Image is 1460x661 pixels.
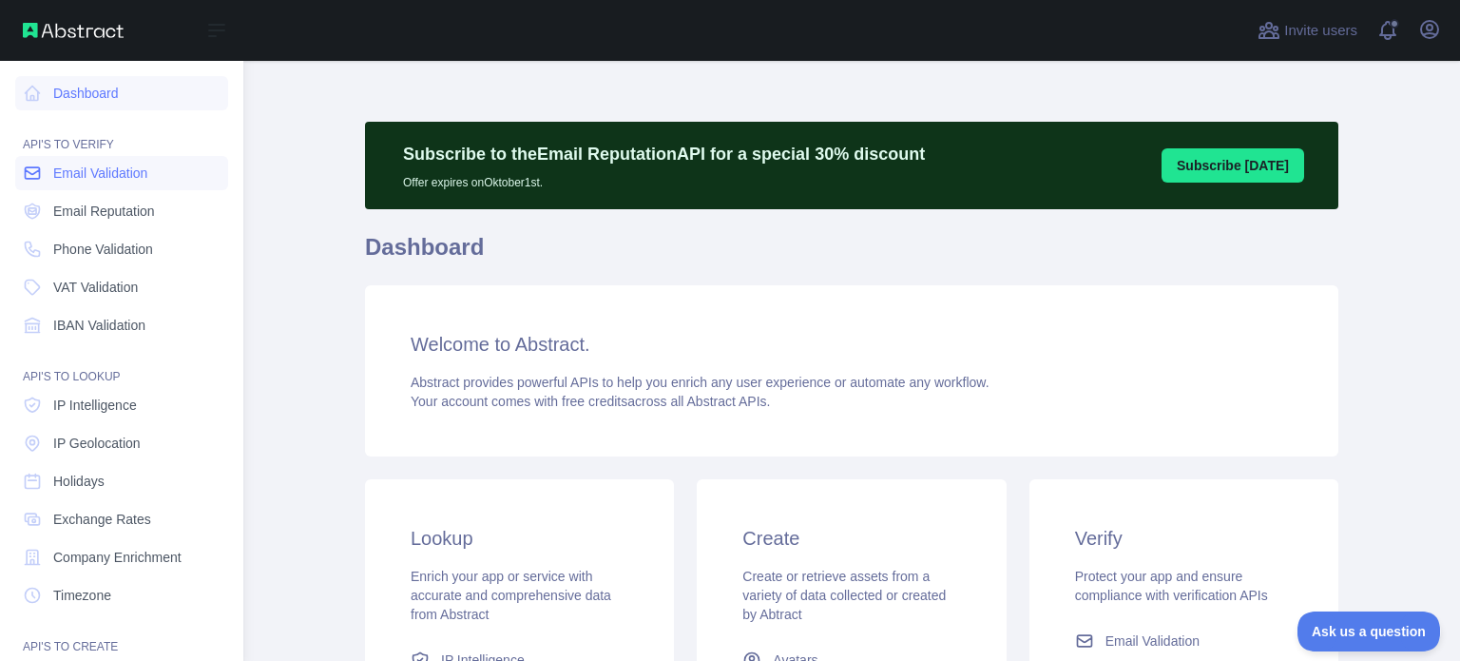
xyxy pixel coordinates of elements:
button: Subscribe [DATE] [1162,148,1304,183]
span: Invite users [1284,20,1357,42]
h3: Verify [1075,525,1293,552]
a: VAT Validation [15,270,228,304]
p: Subscribe to the Email Reputation API for a special 30 % discount [403,141,925,167]
a: Exchange Rates [15,502,228,536]
span: Enrich your app or service with accurate and comprehensive data from Abstract [411,569,611,622]
h1: Dashboard [365,232,1338,278]
span: Protect your app and ensure compliance with verification APIs [1075,569,1268,603]
div: API'S TO LOOKUP [15,346,228,384]
a: Email Validation [1067,624,1300,658]
h3: Welcome to Abstract. [411,331,1293,358]
span: Email Reputation [53,202,155,221]
a: Company Enrichment [15,540,228,574]
a: Email Validation [15,156,228,190]
span: free credits [562,394,627,409]
span: IBAN Validation [53,316,145,335]
img: Abstract API [23,23,124,38]
span: IP Geolocation [53,434,141,453]
a: IP Intelligence [15,388,228,422]
a: Timezone [15,578,228,612]
span: Company Enrichment [53,548,182,567]
a: IBAN Validation [15,308,228,342]
p: Offer expires on Oktober 1st. [403,167,925,190]
button: Invite users [1254,15,1361,46]
div: API'S TO VERIFY [15,114,228,152]
span: Your account comes with across all Abstract APIs. [411,394,770,409]
a: Email Reputation [15,194,228,228]
span: Phone Validation [53,240,153,259]
a: IP Geolocation [15,426,228,460]
span: Create or retrieve assets from a variety of data collected or created by Abtract [742,569,946,622]
a: Holidays [15,464,228,498]
span: VAT Validation [53,278,138,297]
span: Exchange Rates [53,510,151,529]
div: API'S TO CREATE [15,616,228,654]
h3: Create [742,525,960,552]
span: Email Validation [53,164,147,183]
span: Timezone [53,586,111,605]
span: IP Intelligence [53,396,137,415]
a: Dashboard [15,76,228,110]
h3: Lookup [411,525,628,552]
span: Holidays [53,472,105,491]
a: Phone Validation [15,232,228,266]
span: Abstract provides powerful APIs to help you enrich any user experience or automate any workflow. [411,375,989,390]
iframe: Toggle Customer Support [1297,612,1441,651]
span: Email Validation [1105,632,1200,651]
